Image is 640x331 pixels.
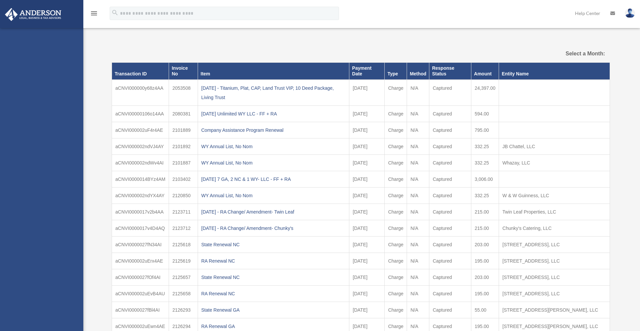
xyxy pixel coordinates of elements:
[429,138,471,154] td: Captured
[385,204,407,220] td: Charge
[349,105,385,122] td: [DATE]
[169,63,198,80] th: Invoice No
[385,220,407,236] td: Charge
[201,289,346,298] div: RA Renewal NC
[90,9,98,17] i: menu
[385,236,407,253] td: Charge
[407,187,429,204] td: N/A
[112,63,169,80] th: Transaction ID
[429,63,471,80] th: Response Status
[385,269,407,285] td: Charge
[201,207,346,217] div: [DATE] - RA Change/ Amendment- Twin Leaf
[349,285,385,302] td: [DATE]
[349,204,385,220] td: [DATE]
[471,236,499,253] td: 203.00
[112,204,169,220] td: aCNVI0000017v2b4AA
[499,285,610,302] td: [STREET_ADDRESS], LLC
[407,80,429,106] td: N/A
[201,158,346,168] div: WY Annual List, No Nom
[429,253,471,269] td: Captured
[407,154,429,171] td: N/A
[169,253,198,269] td: 2125619
[112,253,169,269] td: aCNVI000002uErx4AE
[407,204,429,220] td: N/A
[201,142,346,151] div: WY Annual List, No Nom
[112,154,169,171] td: aCNVI000002ndWv4AI
[471,122,499,138] td: 795.00
[112,302,169,318] td: aCNVI0000027fBl4AI
[471,204,499,220] td: 215.00
[112,269,169,285] td: aCNVI0000027fOf4AI
[201,125,346,135] div: Company Assistance Program Renewal
[385,187,407,204] td: Charge
[429,122,471,138] td: Captured
[471,302,499,318] td: 55.00
[169,154,198,171] td: 2101887
[471,220,499,236] td: 215.00
[471,253,499,269] td: 195.00
[532,49,605,58] label: Select a Month:
[385,253,407,269] td: Charge
[201,83,346,102] div: [DATE] - Titanium, Plat, CAP, Land Trust VIP, 10 Deed Package, Living Trust
[169,236,198,253] td: 2125618
[112,236,169,253] td: aCNVI0000027fN34AI
[198,63,349,80] th: Item
[201,224,346,233] div: [DATE] - RA Change/ Amendment- Chunky's
[201,305,346,315] div: State Renewal GA
[349,171,385,187] td: [DATE]
[349,269,385,285] td: [DATE]
[429,105,471,122] td: Captured
[112,80,169,106] td: aCNVI000000y68z4AA
[385,138,407,154] td: Charge
[201,240,346,249] div: State Renewal NC
[499,63,610,80] th: Entity Name
[407,122,429,138] td: N/A
[111,9,119,16] i: search
[407,253,429,269] td: N/A
[471,63,499,80] th: Amount
[169,204,198,220] td: 2123711
[112,138,169,154] td: aCNVI000002ndVJ4AY
[429,302,471,318] td: Captured
[349,187,385,204] td: [DATE]
[407,138,429,154] td: N/A
[112,285,169,302] td: aCNVI000002uEvB4AU
[499,138,610,154] td: JB Chattel, LLC
[169,269,198,285] td: 2125657
[471,171,499,187] td: 3,006.00
[169,285,198,302] td: 2125658
[169,220,198,236] td: 2123712
[471,80,499,106] td: 24,397.00
[349,80,385,106] td: [DATE]
[349,63,385,80] th: Payment Date
[112,187,169,204] td: aCNVI000002ndYX4AY
[349,253,385,269] td: [DATE]
[429,204,471,220] td: Captured
[499,187,610,204] td: W & W Guinness, LLC
[429,171,471,187] td: Captured
[471,187,499,204] td: 332.25
[169,171,198,187] td: 2103402
[169,187,198,204] td: 2120850
[201,273,346,282] div: State Renewal NC
[112,171,169,187] td: aCNVI0000014BYz4AM
[169,302,198,318] td: 2126293
[429,154,471,171] td: Captured
[407,236,429,253] td: N/A
[407,63,429,80] th: Method
[625,8,635,18] img: User Pic
[471,285,499,302] td: 195.00
[429,236,471,253] td: Captured
[499,236,610,253] td: [STREET_ADDRESS], LLC
[385,80,407,106] td: Charge
[407,220,429,236] td: N/A
[407,171,429,187] td: N/A
[429,285,471,302] td: Captured
[349,220,385,236] td: [DATE]
[429,269,471,285] td: Captured
[349,236,385,253] td: [DATE]
[349,138,385,154] td: [DATE]
[407,285,429,302] td: N/A
[201,175,346,184] div: [DATE] 7 GA, 2 NC & 1 WY- LLC - FF + RA
[471,269,499,285] td: 203.00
